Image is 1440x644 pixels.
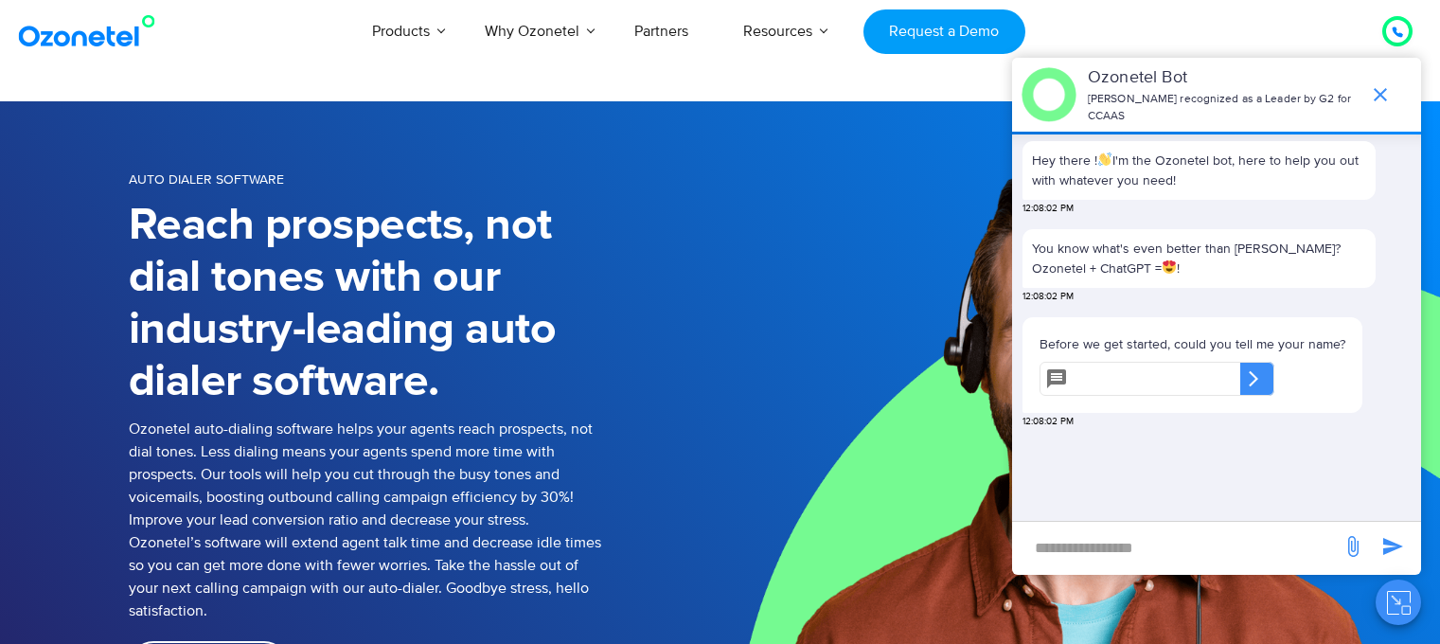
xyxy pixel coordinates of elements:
[1022,290,1074,304] span: 12:08:02 PM
[1022,202,1074,216] span: 12:08:02 PM
[1022,531,1332,565] div: new-msg-input
[1040,334,1345,354] p: Before we get started, could you tell me your name?
[863,9,1025,54] a: Request a Demo
[1098,152,1111,166] img: 👋
[1361,76,1399,114] span: end chat or minimize
[129,200,602,408] h1: Reach prospects, not dial tones with our industry-leading auto dialer software.
[1032,239,1366,278] p: You know what's even better than [PERSON_NAME]? Ozonetel + ChatGPT = !
[1022,415,1074,429] span: 12:08:02 PM
[1088,65,1360,91] p: Ozonetel Bot
[1374,528,1412,565] span: send message
[1163,260,1176,274] img: 😍
[1022,67,1076,122] img: header
[1088,91,1360,125] p: [PERSON_NAME] recognized as a Leader by G2 for CCAAS
[1032,151,1366,190] p: Hey there ! I'm the Ozonetel bot, here to help you out with whatever you need!
[1334,528,1372,565] span: send message
[1376,580,1421,625] button: Close chat
[129,418,602,622] p: Ozonetel auto-dialing software helps your agents reach prospects, not dial tones. Less dialing me...
[129,171,284,188] span: Auto Dialer Software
